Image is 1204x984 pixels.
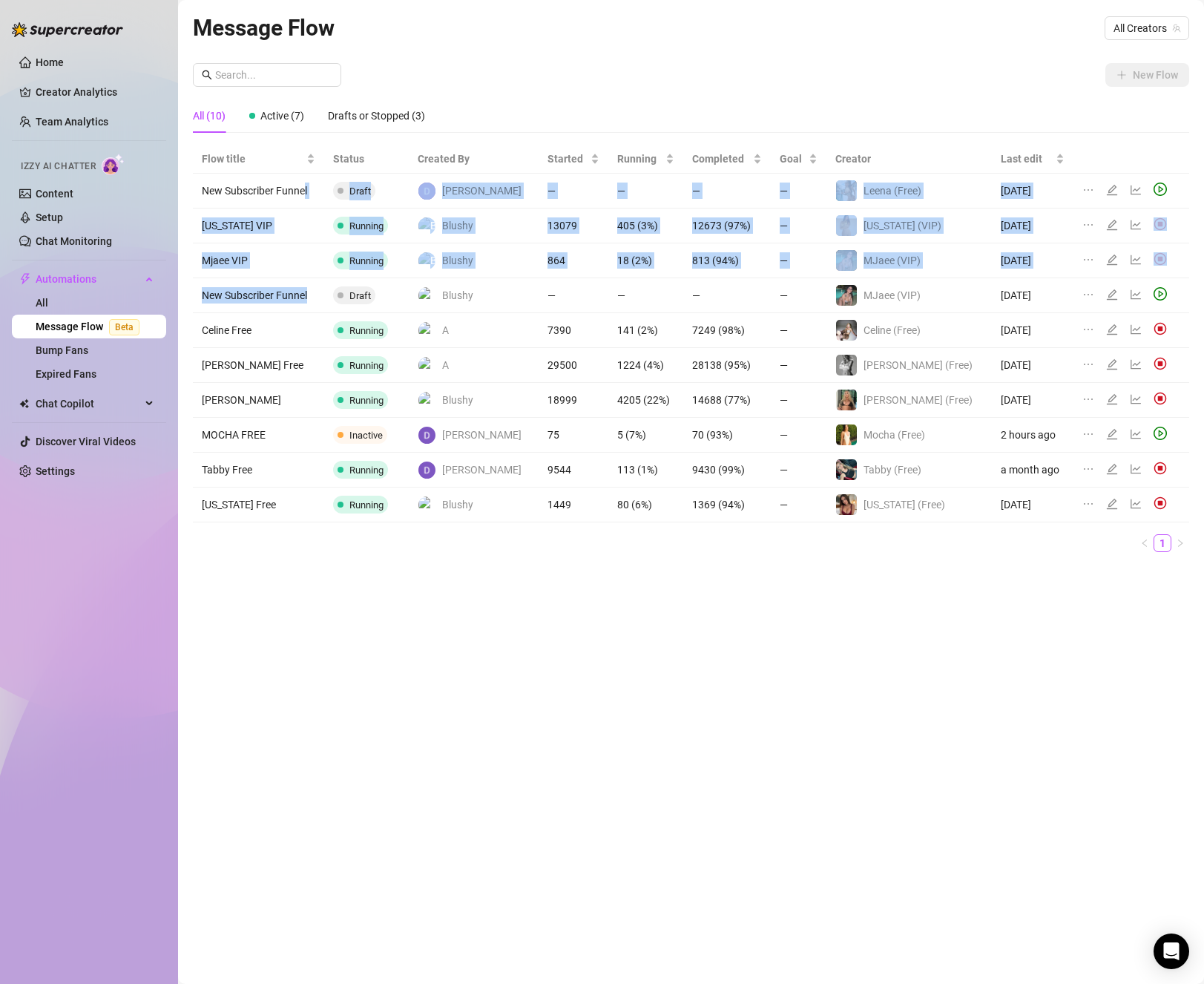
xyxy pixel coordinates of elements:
[1154,535,1171,551] a: 1
[193,174,324,209] td: New Subscriber Funnel
[683,313,771,348] td: 7249 (98%)
[36,116,108,128] a: Team Analytics
[1106,289,1118,301] span: edit
[826,145,992,174] th: Creator
[36,80,154,104] a: Creator Analytics
[863,499,945,511] span: [US_STATE] (Free)
[1105,63,1189,87] button: New Flow
[202,70,212,80] span: search
[1154,322,1167,335] img: svg%3e
[442,357,449,373] span: A
[863,255,921,266] span: MJaee (VIP)
[836,424,857,445] img: Mocha (Free)
[1082,393,1094,405] span: ellipsis
[215,67,332,83] input: Search...
[36,465,75,477] a: Settings
[1106,463,1118,475] span: edit
[202,151,303,167] span: Flow title
[683,278,771,313] td: —
[21,160,96,174] span: Izzy AI Chatter
[1154,496,1167,510] img: svg%3e
[608,418,683,453] td: 5 (7%)
[1106,393,1118,405] span: edit
[36,56,64,68] a: Home
[771,313,826,348] td: —
[863,185,921,197] span: Leena (Free)
[608,313,683,348] td: 141 (2%)
[836,285,857,306] img: MJaee (VIP)
[36,321,145,332] a: Message FlowBeta
[1106,324,1118,335] span: edit
[771,418,826,453] td: —
[1154,534,1171,552] li: 1
[442,496,473,513] span: Blushy
[418,357,435,374] img: A
[771,243,826,278] td: —
[1106,184,1118,196] span: edit
[418,427,435,444] img: David Webb
[1082,184,1094,196] span: ellipsis
[863,289,921,301] span: MJaee (VIP)
[836,180,857,201] img: Leena (Free)
[771,348,826,383] td: —
[1082,324,1094,335] span: ellipsis
[992,348,1073,383] td: [DATE]
[349,465,384,476] span: Running
[836,355,857,375] img: Kennedy (Free)
[539,488,608,522] td: 1449
[193,278,324,313] td: New Subscriber Funnel
[1106,358,1118,370] span: edit
[836,320,857,341] img: Celine (Free)
[608,488,683,522] td: 80 (6%)
[771,278,826,313] td: —
[539,278,608,313] td: —
[608,348,683,383] td: 1224 (4%)
[992,145,1073,174] th: Last edit
[539,243,608,278] td: 864
[418,322,435,339] img: A
[1106,219,1118,231] span: edit
[863,464,921,476] span: Tabby (Free)
[418,217,435,234] img: Blushy
[349,220,384,232] span: Running
[992,174,1073,209] td: [DATE]
[1130,393,1142,405] span: line-chart
[683,243,771,278] td: 813 (94%)
[193,348,324,383] td: [PERSON_NAME] Free
[1106,498,1118,510] span: edit
[349,360,384,371] span: Running
[193,383,324,418] td: [PERSON_NAME]
[442,427,522,443] span: [PERSON_NAME]
[1130,463,1142,475] span: line-chart
[1082,289,1094,301] span: ellipsis
[442,217,473,234] span: Blushy
[36,211,63,223] a: Setup
[539,383,608,418] td: 18999
[1154,392,1167,405] img: svg%3e
[1001,151,1053,167] span: Last edit
[836,250,857,271] img: MJaee (VIP)
[771,174,826,209] td: —
[771,209,826,243] td: —
[1154,462,1167,475] img: svg%3e
[1154,934,1189,969] div: Open Intercom Messenger
[863,324,921,336] span: Celine (Free)
[36,267,141,291] span: Automations
[1154,183,1167,196] span: play-circle
[836,459,857,480] img: Tabby (Free)
[539,418,608,453] td: 75
[1176,539,1185,548] span: right
[409,145,539,174] th: Created By
[418,252,435,269] img: Blushy
[683,383,771,418] td: 14688 (77%)
[418,183,435,200] img: David Webb
[1082,254,1094,266] span: ellipsis
[36,235,112,247] a: Chat Monitoring
[608,145,683,174] th: Running
[349,186,371,197] span: Draft
[36,297,48,309] a: All
[1154,357,1167,370] img: svg%3e
[1082,463,1094,475] span: ellipsis
[442,183,522,199] span: [PERSON_NAME]
[442,322,449,338] span: A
